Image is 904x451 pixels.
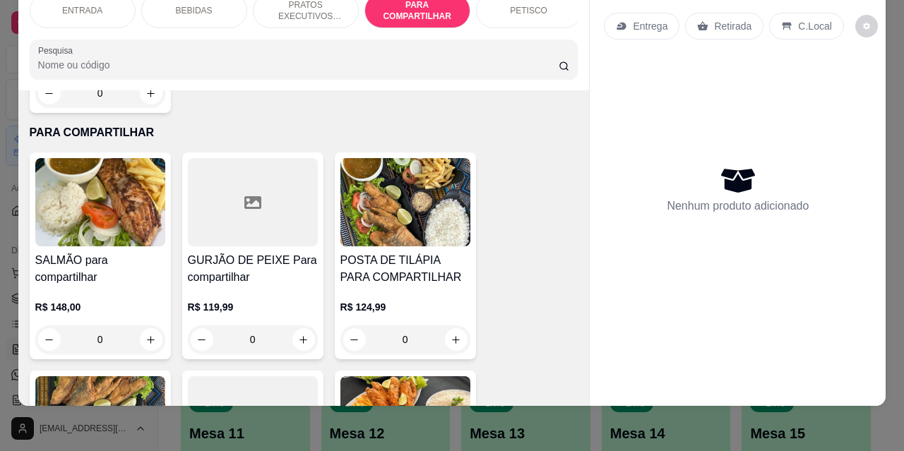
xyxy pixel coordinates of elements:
[35,300,165,314] p: R$ 148,00
[38,44,78,56] label: Pesquisa
[38,328,61,351] button: decrease-product-quantity
[292,328,315,351] button: increase-product-quantity
[140,328,162,351] button: increase-product-quantity
[798,19,831,33] p: C.Local
[140,82,162,104] button: increase-product-quantity
[510,5,547,16] p: PETISCO
[667,198,809,215] p: Nenhum produto adicionado
[340,300,470,314] p: R$ 124,99
[35,158,165,246] img: product-image
[855,15,878,37] button: decrease-product-quantity
[62,5,102,16] p: ENTRADA
[188,252,318,286] h4: GURJÃO DE PEIXE Para compartilhar
[633,19,667,33] p: Entrega
[35,252,165,286] h4: SALMÃO para compartilhar
[176,5,213,16] p: BEBIDAS
[188,300,318,314] p: R$ 119,99
[445,328,468,351] button: increase-product-quantity
[714,19,751,33] p: Retirada
[343,328,366,351] button: decrease-product-quantity
[30,124,578,141] p: PARA COMPARTILHAR
[38,58,559,72] input: Pesquisa
[191,328,213,351] button: decrease-product-quantity
[38,82,61,104] button: decrease-product-quantity
[340,158,470,246] img: product-image
[340,252,470,286] h4: POSTA DE TILÁPIA PARA COMPARTILHAR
